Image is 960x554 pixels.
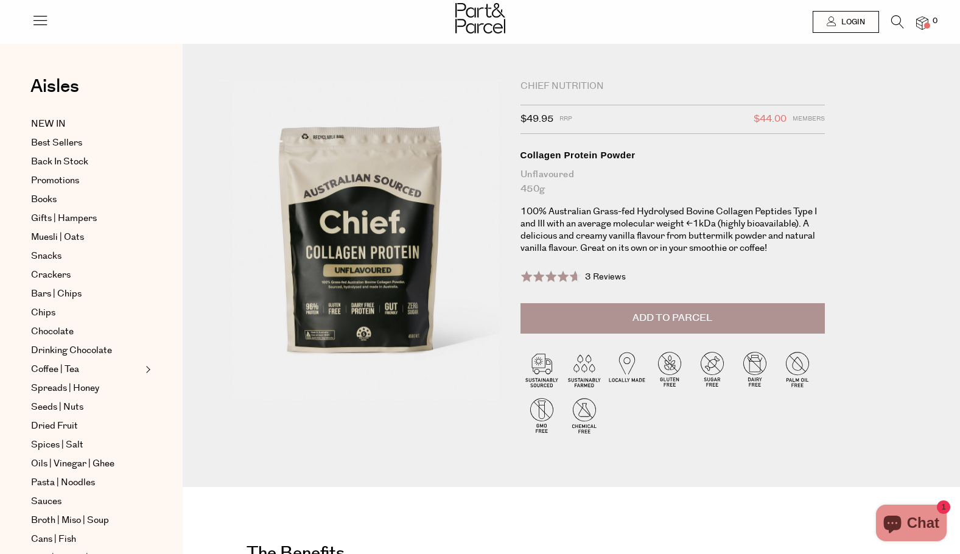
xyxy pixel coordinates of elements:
[31,343,142,358] a: Drinking Chocolate
[930,16,941,27] span: 0
[31,438,142,452] a: Spices | Salt
[31,457,114,471] span: Oils | Vinegar | Ghee
[31,457,142,471] a: Oils | Vinegar | Ghee
[916,16,928,29] a: 0
[455,3,505,33] img: Part&Parcel
[30,77,79,108] a: Aisles
[31,324,142,339] a: Chocolate
[31,513,109,528] span: Broth | Miso | Soup
[31,174,142,188] a: Promotions
[31,192,57,207] span: Books
[31,230,142,245] a: Muesli | Oats
[632,311,712,325] span: Add to Parcel
[31,287,82,301] span: Bars | Chips
[31,494,61,509] span: Sauces
[31,343,112,358] span: Drinking Chocolate
[31,230,84,245] span: Muesli | Oats
[31,192,142,207] a: Books
[520,348,563,390] img: P_P-ICONS-Live_Bec_V11_Sustainable_Sourced.svg
[31,136,82,150] span: Best Sellers
[606,348,648,390] img: P_P-ICONS-Live_Bec_V11_Locally_Made_2.svg
[520,149,825,161] div: Collagen Protein Powder
[31,174,79,188] span: Promotions
[563,394,606,437] img: P_P-ICONS-Live_Bec_V11_Chemical_Free.svg
[31,362,79,377] span: Coffee | Tea
[31,381,99,396] span: Spreads | Honey
[31,475,142,490] a: Pasta | Noodles
[31,362,142,377] a: Coffee | Tea
[31,268,71,282] span: Crackers
[520,167,825,197] div: Unflavoured 450g
[31,400,142,415] a: Seeds | Nuts
[838,17,865,27] span: Login
[31,532,142,547] a: Cans | Fish
[219,80,502,415] img: Collagen Protein Powder
[31,136,142,150] a: Best Sellers
[142,362,151,377] button: Expand/Collapse Coffee | Tea
[31,306,55,320] span: Chips
[31,211,142,226] a: Gifts | Hampers
[31,117,142,131] a: NEW IN
[31,438,83,452] span: Spices | Salt
[31,249,61,264] span: Snacks
[31,306,142,320] a: Chips
[31,117,66,131] span: NEW IN
[31,249,142,264] a: Snacks
[691,348,734,390] img: P_P-ICONS-Live_Bec_V11_Sugar_Free.svg
[520,394,563,437] img: P_P-ICONS-Live_Bec_V11_GMO_Free.svg
[520,303,825,334] button: Add to Parcel
[31,268,142,282] a: Crackers
[31,155,88,169] span: Back In Stock
[31,532,76,547] span: Cans | Fish
[559,111,572,127] span: RRP
[31,475,95,490] span: Pasta | Noodles
[754,111,787,127] span: $44.00
[31,513,142,528] a: Broth | Miso | Soup
[872,505,950,544] inbox-online-store-chat: Shopify online store chat
[31,494,142,509] a: Sauces
[776,348,819,390] img: P_P-ICONS-Live_Bec_V11_Palm_Oil_Free.svg
[31,400,83,415] span: Seeds | Nuts
[31,419,78,433] span: Dried Fruit
[31,419,142,433] a: Dried Fruit
[520,206,825,254] p: 100% Australian Grass-fed Hydrolysed Bovine Collagen Peptides Type I and III with an average mole...
[648,348,691,390] img: P_P-ICONS-Live_Bec_V11_Gluten_Free.svg
[520,111,553,127] span: $49.95
[585,271,626,283] span: 3 Reviews
[31,324,74,339] span: Chocolate
[30,73,79,100] span: Aisles
[813,11,879,33] a: Login
[563,348,606,390] img: P_P-ICONS-Live_Bec_V11_Sustainable_Farmed.svg
[31,287,142,301] a: Bars | Chips
[31,211,97,226] span: Gifts | Hampers
[31,155,142,169] a: Back In Stock
[734,348,776,390] img: P_P-ICONS-Live_Bec_V11_Dairy_Free.svg
[31,381,142,396] a: Spreads | Honey
[520,80,825,93] div: Chief Nutrition
[793,111,825,127] span: Members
